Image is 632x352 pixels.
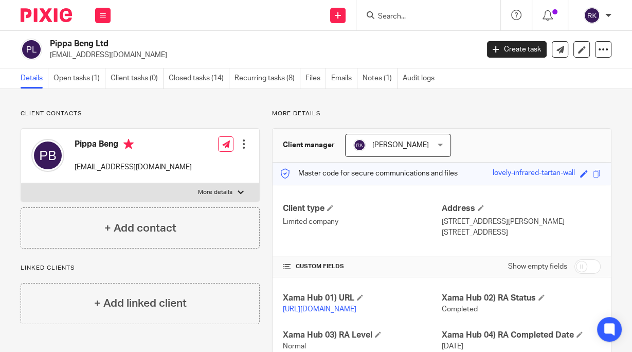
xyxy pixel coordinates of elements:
[234,68,300,89] a: Recurring tasks (8)
[53,68,105,89] a: Open tasks (1)
[75,139,192,152] h4: Pippa Beng
[21,110,260,118] p: Client contacts
[21,39,42,60] img: svg%3E
[21,8,72,22] img: Pixie
[283,203,442,214] h4: Client type
[94,295,187,311] h4: + Add linked client
[353,139,366,151] img: svg%3E
[372,142,429,149] span: [PERSON_NAME]
[104,220,176,236] h4: + Add contact
[283,293,442,304] h4: Xama Hub 01) URL
[169,68,229,89] a: Closed tasks (14)
[21,264,260,272] p: Linked clients
[493,168,575,180] div: lovely-infrared-tartan-wall
[442,306,478,313] span: Completed
[331,68,357,89] a: Emails
[272,110,611,118] p: More details
[283,306,356,313] a: [URL][DOMAIN_NAME]
[21,68,48,89] a: Details
[31,139,64,172] img: svg%3E
[198,188,232,197] p: More details
[50,50,472,60] p: [EMAIL_ADDRESS][DOMAIN_NAME]
[283,330,442,341] h4: Xama Hub 03) RA Level
[442,343,463,350] span: [DATE]
[283,217,442,227] p: Limited company
[508,261,567,272] label: Show empty fields
[75,162,192,172] p: [EMAIL_ADDRESS][DOMAIN_NAME]
[123,139,134,149] i: Primary
[442,227,601,238] p: [STREET_ADDRESS]
[487,41,547,58] a: Create task
[283,262,442,271] h4: CUSTOM FIELDS
[584,7,600,24] img: svg%3E
[442,217,601,227] p: [STREET_ADDRESS][PERSON_NAME]
[280,168,458,179] p: Master code for secure communications and files
[442,203,601,214] h4: Address
[111,68,164,89] a: Client tasks (0)
[305,68,326,89] a: Files
[50,39,387,49] h2: Pippa Beng Ltd
[442,330,601,341] h4: Xama Hub 04) RA Completed Date
[377,12,470,22] input: Search
[363,68,398,89] a: Notes (1)
[283,140,335,150] h3: Client manager
[403,68,440,89] a: Audit logs
[283,343,306,350] span: Normal
[442,293,601,304] h4: Xama Hub 02) RA Status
